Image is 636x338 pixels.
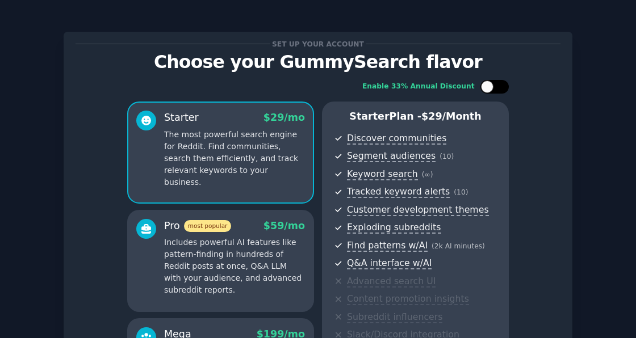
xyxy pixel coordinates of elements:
span: ( 10 ) [440,153,454,160]
span: Keyword search [347,168,418,180]
span: Set up your account [270,38,366,50]
span: ( ∞ ) [422,171,433,179]
span: Content promotion insights [347,293,469,305]
div: Enable 33% Annual Discount [362,82,475,92]
span: Tracked keyword alerts [347,186,450,198]
div: Starter [164,111,199,125]
span: Q&A interface w/AI [347,257,432,269]
div: Pro [164,219,231,233]
span: $ 29 /month [421,111,482,122]
span: Find patterns w/AI [347,240,428,252]
p: Includes powerful AI features like pattern-finding in hundreds of Reddit posts at once, Q&A LLM w... [164,236,305,296]
span: Subreddit influencers [347,311,442,323]
span: Customer development themes [347,204,489,216]
span: most popular [184,220,232,232]
span: ( 2k AI minutes ) [432,242,485,250]
span: Exploding subreddits [347,222,441,234]
p: Choose your GummySearch flavor [76,52,560,72]
span: $ 59 /mo [263,220,305,231]
p: Starter Plan - [334,109,497,124]
span: ( 10 ) [454,188,468,196]
span: Advanced search UI [347,276,436,288]
p: The most powerful search engine for Reddit. Find communities, search them efficiently, and track ... [164,129,305,188]
span: Segment audiences [347,150,436,162]
span: Discover communities [347,133,446,145]
span: $ 29 /mo [263,112,305,123]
